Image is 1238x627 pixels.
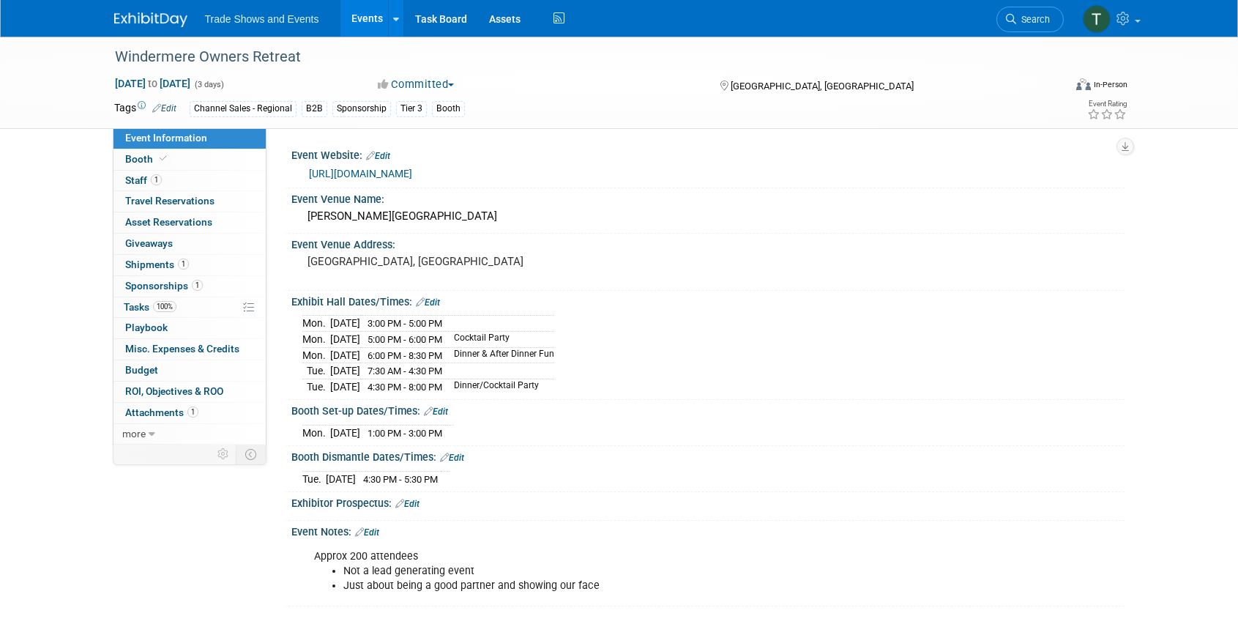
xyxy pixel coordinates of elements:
[114,100,176,117] td: Tags
[113,212,266,233] a: Asset Reservations
[114,12,187,27] img: ExhibitDay
[368,334,442,345] span: 5:00 PM - 6:00 PM
[113,191,266,212] a: Travel Reservations
[445,379,554,394] td: Dinner/Cocktail Party
[113,255,266,275] a: Shipments1
[291,400,1125,419] div: Booth Set-up Dates/Times:
[113,382,266,402] a: ROI, Objectives & ROO
[368,318,442,329] span: 3:00 PM - 5:00 PM
[114,77,191,90] span: [DATE] [DATE]
[113,360,266,381] a: Budget
[291,188,1125,207] div: Event Venue Name:
[291,446,1125,465] div: Booth Dismantle Dates/Times:
[307,255,622,268] pre: [GEOGRAPHIC_DATA], [GEOGRAPHIC_DATA]
[291,521,1125,540] div: Event Notes:
[368,350,442,361] span: 6:00 PM - 8:30 PM
[236,445,266,464] td: Toggle Event Tabs
[113,424,266,445] a: more
[330,347,360,363] td: [DATE]
[125,237,173,249] span: Giveaways
[368,366,442,376] span: 7:30 AM - 4:30 PM
[211,445,236,464] td: Personalize Event Tab Strip
[153,301,176,312] span: 100%
[125,153,170,165] span: Booth
[343,579,955,593] li: Just about being a good partner and showing our face
[330,363,360,379] td: [DATE]
[1016,14,1050,25] span: Search
[178,259,189,270] span: 1
[192,280,203,291] span: 1
[396,101,427,116] div: Tier 3
[125,195,215,207] span: Travel Reservations
[302,101,327,116] div: B2B
[125,132,207,144] span: Event Information
[291,492,1125,511] div: Exhibitor Prospectus:
[996,7,1064,32] a: Search
[113,403,266,423] a: Attachments1
[373,77,460,92] button: Committed
[326,471,356,486] td: [DATE]
[977,76,1128,98] div: Event Format
[125,259,189,270] span: Shipments
[330,379,360,394] td: [DATE]
[440,453,464,463] a: Edit
[302,471,326,486] td: Tue.
[302,316,330,332] td: Mon.
[113,318,266,338] a: Playbook
[291,291,1125,310] div: Exhibit Hall Dates/Times:
[368,428,442,439] span: 1:00 PM - 3:00 PM
[302,363,330,379] td: Tue.
[110,44,1042,70] div: Windermere Owners Retreat
[1083,5,1111,33] img: Tiff Wagner
[366,151,390,161] a: Edit
[330,332,360,348] td: [DATE]
[160,155,167,163] i: Booth reservation complete
[302,332,330,348] td: Mon.
[205,13,319,25] span: Trade Shows and Events
[122,428,146,439] span: more
[343,564,955,579] li: Not a lead generating event
[302,205,1114,228] div: [PERSON_NAME][GEOGRAPHIC_DATA]
[125,385,223,397] span: ROI, Objectives & ROO
[291,234,1125,252] div: Event Venue Address:
[113,234,266,254] a: Giveaways
[187,407,198,418] span: 1
[125,174,162,186] span: Staff
[125,216,212,228] span: Asset Reservations
[113,297,266,318] a: Tasks100%
[330,425,360,440] td: [DATE]
[113,171,266,191] a: Staff1
[424,407,448,417] a: Edit
[304,542,963,601] div: Approx 200 attendees
[1076,78,1091,90] img: Format-Inperson.png
[113,128,266,149] a: Event Information
[416,297,440,308] a: Edit
[302,379,330,394] td: Tue.
[113,276,266,297] a: Sponsorships1
[330,316,360,332] td: [DATE]
[146,78,160,89] span: to
[302,347,330,363] td: Mon.
[363,474,438,485] span: 4:30 PM - 5:30 PM
[151,174,162,185] span: 1
[395,499,419,509] a: Edit
[355,527,379,538] a: Edit
[193,80,224,89] span: (3 days)
[113,339,266,360] a: Misc. Expenses & Credits
[190,101,297,116] div: Channel Sales - Regional
[332,101,391,116] div: Sponsorship
[1087,100,1127,108] div: Event Rating
[1093,79,1127,90] div: In-Person
[445,347,554,363] td: Dinner & After Dinner Fun
[125,364,158,376] span: Budget
[125,407,198,418] span: Attachments
[291,144,1125,163] div: Event Website:
[113,149,266,170] a: Booth
[125,280,203,292] span: Sponsorships
[731,81,914,92] span: [GEOGRAPHIC_DATA], [GEOGRAPHIC_DATA]
[125,322,168,333] span: Playbook
[124,301,176,313] span: Tasks
[368,382,442,393] span: 4:30 PM - 8:00 PM
[152,103,176,114] a: Edit
[302,425,330,440] td: Mon.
